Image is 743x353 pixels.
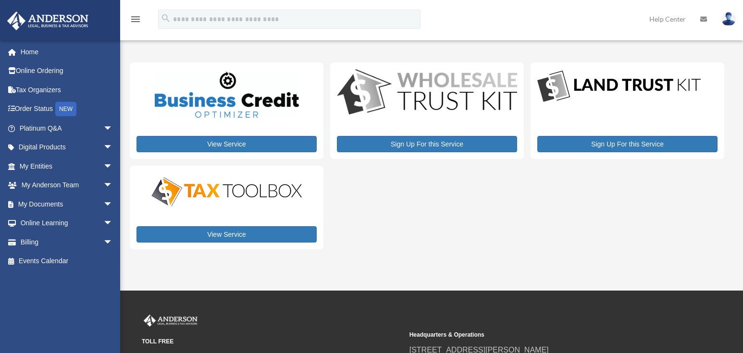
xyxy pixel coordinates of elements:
[7,99,127,119] a: Order StatusNEW
[130,13,141,25] i: menu
[103,195,123,214] span: arrow_drop_down
[103,138,123,158] span: arrow_drop_down
[103,176,123,195] span: arrow_drop_down
[142,315,199,327] img: Anderson Advisors Platinum Portal
[55,102,76,116] div: NEW
[161,13,171,24] i: search
[7,61,127,81] a: Online Ordering
[142,337,403,347] small: TOLL FREE
[337,69,517,117] img: WS-Trust-Kit-lgo-1.jpg
[7,232,127,252] a: Billingarrow_drop_down
[7,195,127,214] a: My Documentsarrow_drop_down
[537,69,701,104] img: LandTrust_lgo-1.jpg
[721,12,736,26] img: User Pic
[7,138,123,157] a: Digital Productsarrow_drop_down
[7,119,127,138] a: Platinum Q&Aarrow_drop_down
[7,176,127,195] a: My Anderson Teamarrow_drop_down
[409,330,670,340] small: Headquarters & Operations
[130,17,141,25] a: menu
[7,252,127,271] a: Events Calendar
[103,232,123,252] span: arrow_drop_down
[103,157,123,176] span: arrow_drop_down
[136,136,317,152] a: View Service
[7,80,127,99] a: Tax Organizers
[337,136,517,152] a: Sign Up For this Service
[103,214,123,233] span: arrow_drop_down
[4,12,91,30] img: Anderson Advisors Platinum Portal
[7,42,127,61] a: Home
[103,119,123,138] span: arrow_drop_down
[7,157,127,176] a: My Entitiesarrow_drop_down
[136,226,317,243] a: View Service
[537,136,718,152] a: Sign Up For this Service
[7,214,127,233] a: Online Learningarrow_drop_down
